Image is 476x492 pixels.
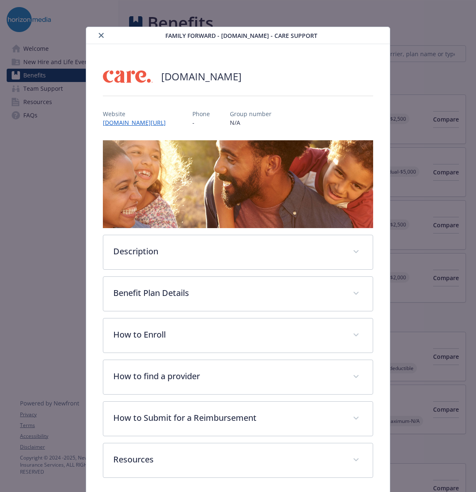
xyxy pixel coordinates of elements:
p: Phone [192,109,210,118]
p: How to Enroll [113,328,343,341]
p: How to Submit for a Reimbursement [113,412,343,424]
img: banner [103,140,374,228]
p: Website [103,109,172,118]
div: Resources [103,443,373,477]
a: [DOMAIN_NAME][URL] [103,119,172,127]
div: How to Submit for a Reimbursement [103,402,373,436]
div: Benefit Plan Details [103,277,373,311]
span: Family Forward - [DOMAIN_NAME] - Care Support [165,31,317,40]
div: How to Enroll [103,318,373,353]
div: Description [103,235,373,269]
p: Benefit Plan Details [113,287,343,299]
p: - [192,118,210,127]
img: Care.com [103,64,153,89]
p: Group number [230,109,272,118]
div: How to find a provider [103,360,373,394]
p: Resources [113,453,343,466]
p: How to find a provider [113,370,343,383]
button: close [96,30,106,40]
p: Description [113,245,343,258]
h2: [DOMAIN_NAME] [161,70,242,84]
p: N/A [230,118,272,127]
